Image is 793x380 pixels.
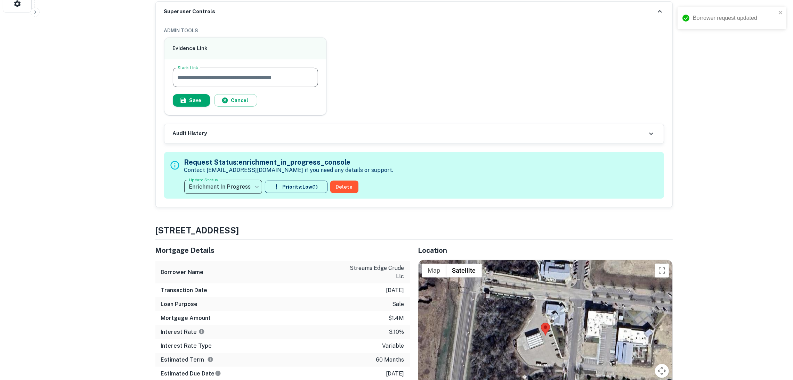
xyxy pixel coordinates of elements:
[389,328,404,336] p: 3.10%
[161,300,198,308] h6: Loan Purpose
[376,356,404,364] p: 60 months
[184,166,394,174] p: Contact [EMAIL_ADDRESS][DOMAIN_NAME] if you need any details or support.
[161,342,212,350] h6: Interest Rate Type
[161,314,211,322] h6: Mortgage Amount
[693,14,776,22] div: Borrower request updated
[161,286,208,295] h6: Transaction Date
[330,181,358,193] button: Delete
[178,65,198,71] label: Slack Link
[382,342,404,350] p: variable
[173,94,210,107] button: Save
[184,177,262,197] div: Enrichment In Progress
[161,328,205,336] h6: Interest Rate
[214,94,257,107] button: Cancel
[778,10,783,16] button: close
[184,157,394,167] h5: Request Status: enrichment_in_progress_console
[386,286,404,295] p: [DATE]
[758,324,793,358] iframe: Chat Widget
[173,130,207,138] h6: Audit History
[164,27,664,34] h6: ADMIN TOOLS
[389,314,404,322] p: $1.4m
[155,224,673,237] h4: [STREET_ADDRESS]
[393,300,404,308] p: sale
[655,264,669,278] button: Toggle fullscreen view
[422,264,446,278] button: Show street map
[655,364,669,378] button: Map camera controls
[155,245,410,256] h5: Mortgage Details
[342,264,404,281] p: streams edge crude llc
[386,370,404,378] p: [DATE]
[215,370,221,377] svg: Estimate is based on a standard schedule for this type of loan.
[161,370,221,378] h6: Estimated Due Date
[265,181,327,193] button: Priority:Low(1)
[446,264,482,278] button: Show satellite imagery
[418,245,673,256] h5: Location
[189,177,218,183] label: Update Status
[161,356,213,364] h6: Estimated Term
[199,329,205,335] svg: The interest rates displayed on the website are for informational purposes only and may be report...
[207,356,213,363] svg: Term is based on a standard schedule for this type of loan.
[164,8,216,16] h6: Superuser Controls
[173,44,318,52] h6: Evidence Link
[161,268,204,276] h6: Borrower Name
